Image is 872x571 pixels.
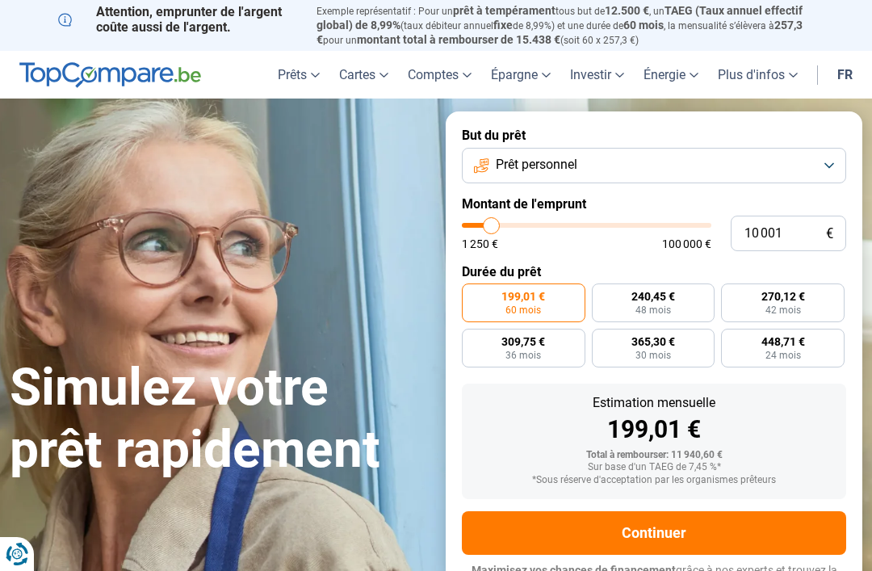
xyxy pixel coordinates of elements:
p: Attention, emprunter de l'argent coûte aussi de l'argent. [58,4,297,35]
span: montant total à rembourser de 15.438 € [357,33,560,46]
p: Exemple représentatif : Pour un tous but de , un (taux débiteur annuel de 8,99%) et une durée de ... [317,4,814,47]
a: Comptes [398,51,481,99]
span: TAEG (Taux annuel effectif global) de 8,99% [317,4,803,31]
span: 270,12 € [761,291,805,302]
span: 100 000 € [662,238,711,250]
span: 42 mois [765,305,801,315]
span: 60 mois [505,305,541,315]
img: TopCompare [19,62,201,88]
span: fixe [493,19,513,31]
span: prêt à tempérament [453,4,555,17]
a: Prêts [268,51,329,99]
span: 12.500 € [605,4,649,17]
div: Total à rembourser: 11 940,60 € [475,450,833,461]
span: 257,3 € [317,19,803,46]
a: Épargne [481,51,560,99]
div: Sur base d'un TAEG de 7,45 %* [475,462,833,473]
span: 199,01 € [501,291,545,302]
a: Cartes [329,51,398,99]
label: Montant de l'emprunt [462,196,846,212]
div: Estimation mensuelle [475,397,833,409]
label: Durée du prêt [462,264,846,279]
span: 60 mois [623,19,664,31]
span: 240,45 € [631,291,675,302]
button: Continuer [462,511,846,555]
span: 48 mois [635,305,671,315]
span: 30 mois [635,351,671,360]
h1: Simulez votre prêt rapidement [10,357,426,481]
label: But du prêt [462,128,846,143]
span: € [826,227,833,241]
div: 199,01 € [475,418,833,442]
span: 365,30 € [631,336,675,347]
div: *Sous réserve d'acceptation par les organismes prêteurs [475,475,833,486]
span: 36 mois [505,351,541,360]
a: fr [828,51,862,99]
a: Investir [560,51,634,99]
a: Énergie [634,51,708,99]
span: 448,71 € [761,336,805,347]
button: Prêt personnel [462,148,846,183]
span: 309,75 € [501,336,545,347]
span: Prêt personnel [496,156,577,174]
span: 1 250 € [462,238,498,250]
span: 24 mois [765,351,801,360]
a: Plus d'infos [708,51,807,99]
